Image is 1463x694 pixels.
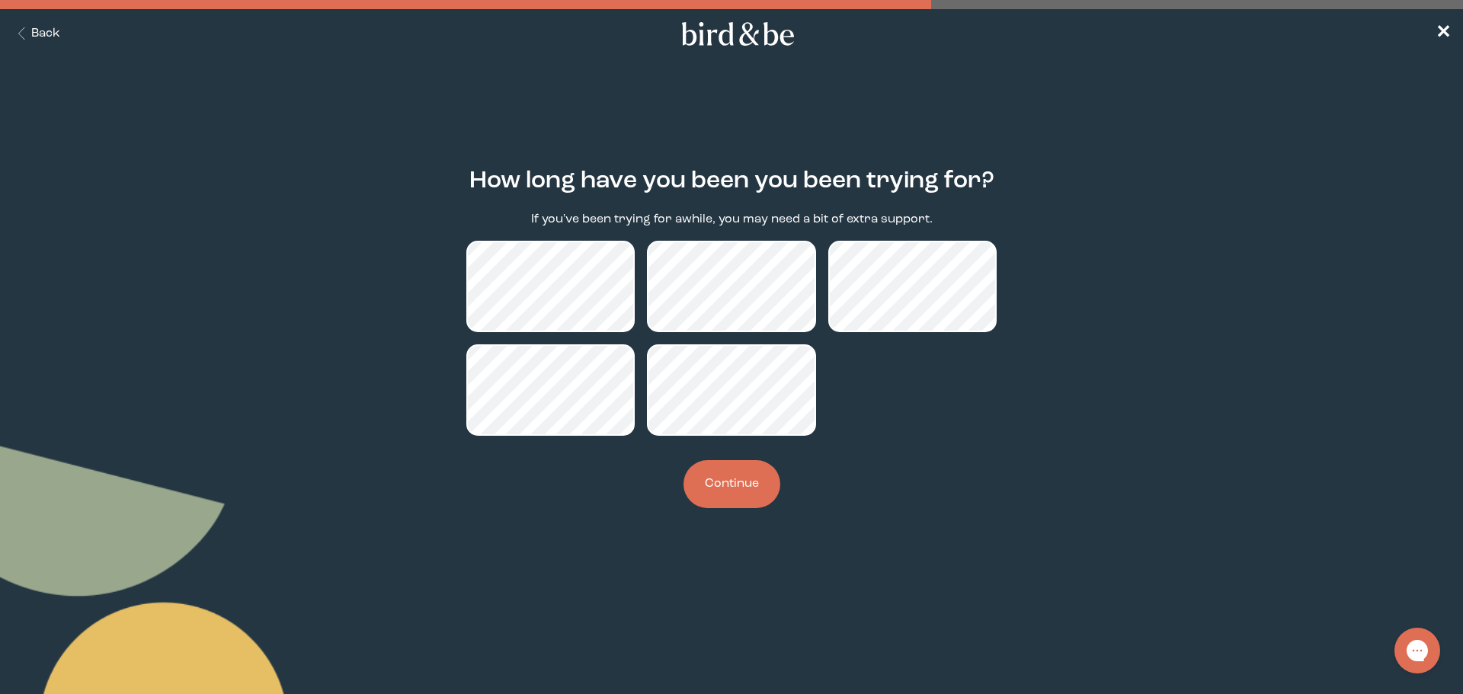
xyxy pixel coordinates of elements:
[1436,24,1451,43] span: ✕
[683,460,780,508] button: Continue
[1436,21,1451,47] a: ✕
[1387,622,1448,679] iframe: Gorgias live chat messenger
[12,25,60,43] button: Back Button
[531,211,933,229] p: If you've been trying for awhile, you may need a bit of extra support.
[469,164,994,199] h2: How long have you been you been trying for?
